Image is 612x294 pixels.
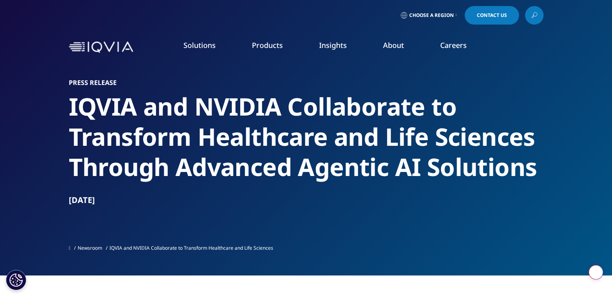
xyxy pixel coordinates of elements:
div: [DATE] [69,195,544,206]
img: IQVIA Healthcare Information Technology and Pharma Clinical Research Company [69,41,133,53]
h2: IQVIA and NVIDIA Collaborate to Transform Healthcare and Life Sciences Through Advanced Agentic A... [69,91,544,182]
h1: Press Release [69,79,544,87]
button: Cookies Settings [6,270,26,290]
a: Careers [440,40,467,50]
nav: Primary [136,28,544,66]
a: Contact Us [465,6,519,25]
a: Solutions [183,40,216,50]
span: Contact Us [477,13,507,18]
a: Newsroom [78,244,102,251]
a: Insights [319,40,347,50]
span: IQVIA and NVIDIA Collaborate to Transform Healthcare and Life Sciences [109,244,273,251]
a: About [383,40,404,50]
span: Choose a Region [409,12,454,19]
a: Products [252,40,283,50]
